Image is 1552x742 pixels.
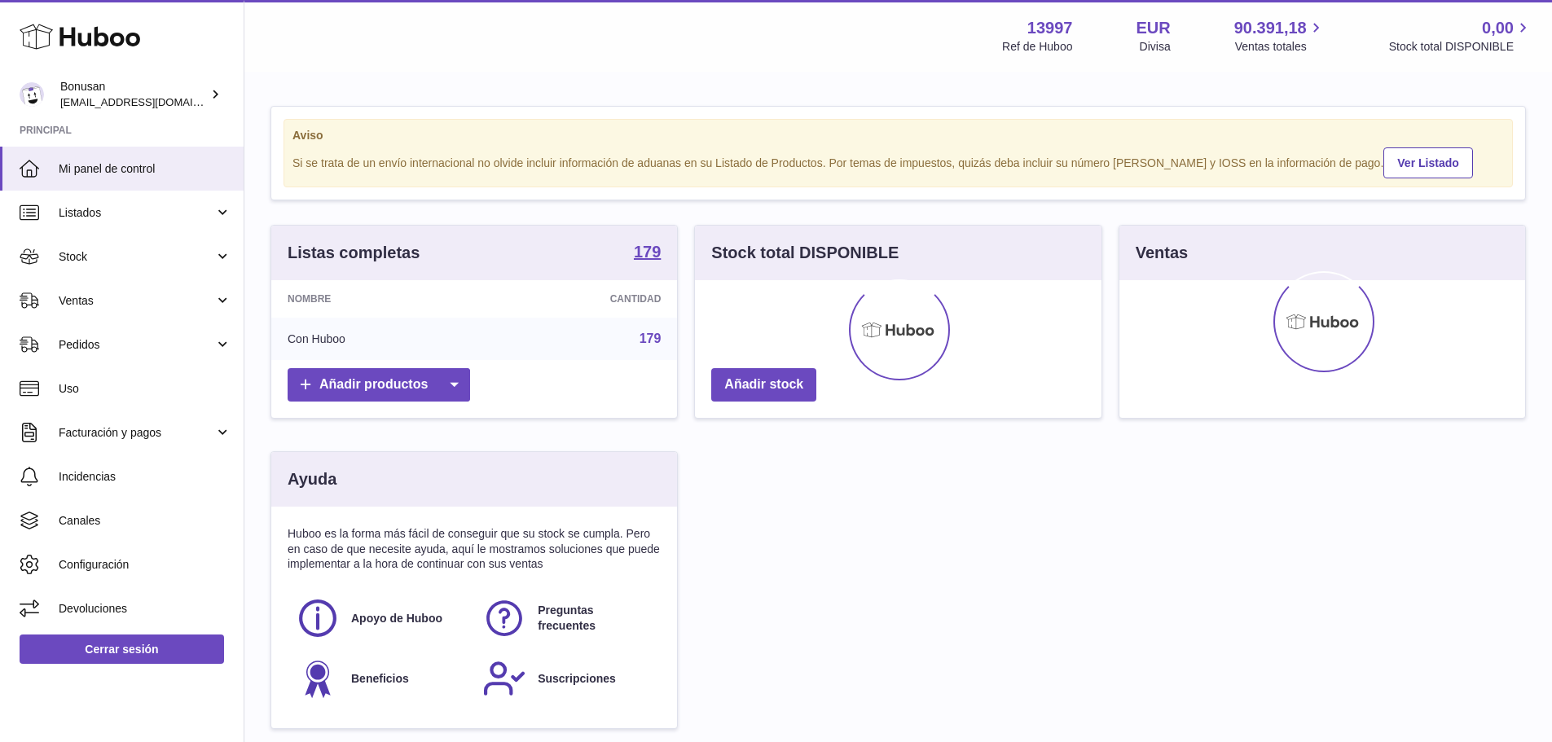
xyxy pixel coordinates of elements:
th: Nombre [271,280,482,318]
div: Ref de Huboo [1002,39,1072,55]
span: Configuración [59,557,231,573]
span: Stock [59,249,214,265]
span: Mi panel de control [59,161,231,177]
a: Añadir stock [711,368,816,402]
h3: Listas completas [288,242,420,264]
span: Beneficios [351,671,409,687]
a: Añadir productos [288,368,470,402]
span: Apoyo de Huboo [351,611,442,626]
a: Preguntas frecuentes [482,596,653,640]
a: 179 [634,244,661,263]
h3: Stock total DISPONIBLE [711,242,899,264]
span: Suscripciones [538,671,616,687]
span: [EMAIL_ADDRESS][DOMAIN_NAME] [60,95,240,108]
a: Beneficios [296,656,466,700]
p: Huboo es la forma más fácil de conseguir que su stock se cumpla. Pero en caso de que necesite ayu... [288,526,661,573]
span: Facturación y pagos [59,425,214,441]
h3: Ayuda [288,468,336,490]
span: Incidencias [59,469,231,485]
strong: 179 [634,244,661,260]
h3: Ventas [1136,242,1188,264]
span: Uso [59,381,231,397]
a: Suscripciones [482,656,653,700]
div: Divisa [1140,39,1171,55]
img: info@bonusan.es [20,82,44,107]
span: 90.391,18 [1234,17,1307,39]
a: 90.391,18 Ventas totales [1234,17,1326,55]
strong: EUR [1136,17,1170,39]
span: Pedidos [59,337,214,353]
strong: 13997 [1027,17,1073,39]
span: 0,00 [1482,17,1514,39]
a: 179 [640,331,662,345]
a: Cerrar sesión [20,634,224,664]
span: Preguntas frecuentes [538,603,651,634]
th: Cantidad [482,280,678,318]
span: Devoluciones [59,601,231,617]
span: Ventas totales [1235,39,1326,55]
div: Bonusan [60,79,207,110]
span: Ventas [59,293,214,309]
span: Canales [59,513,231,529]
strong: Aviso [292,128,1504,143]
div: Si se trata de un envío internacional no olvide incluir información de aduanas en su Listado de P... [292,145,1504,178]
a: 0,00 Stock total DISPONIBLE [1389,17,1532,55]
a: Ver Listado [1383,147,1472,178]
td: Con Huboo [271,318,482,360]
span: Listados [59,205,214,221]
a: Apoyo de Huboo [296,596,466,640]
span: Stock total DISPONIBLE [1389,39,1532,55]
